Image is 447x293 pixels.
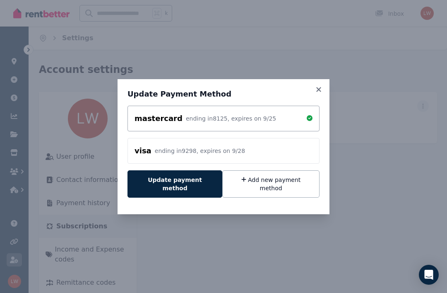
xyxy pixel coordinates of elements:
[127,170,222,198] button: Update payment method
[419,265,439,285] div: Open Intercom Messenger
[155,147,245,155] div: ending in 9298 , expires on 9 / 28
[135,113,183,124] div: mastercard
[186,114,276,123] div: ending in 8125 , expires on 9 / 25
[135,145,151,157] div: visa
[127,89,320,99] h3: Update Payment Method
[222,170,320,198] button: Add new payment method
